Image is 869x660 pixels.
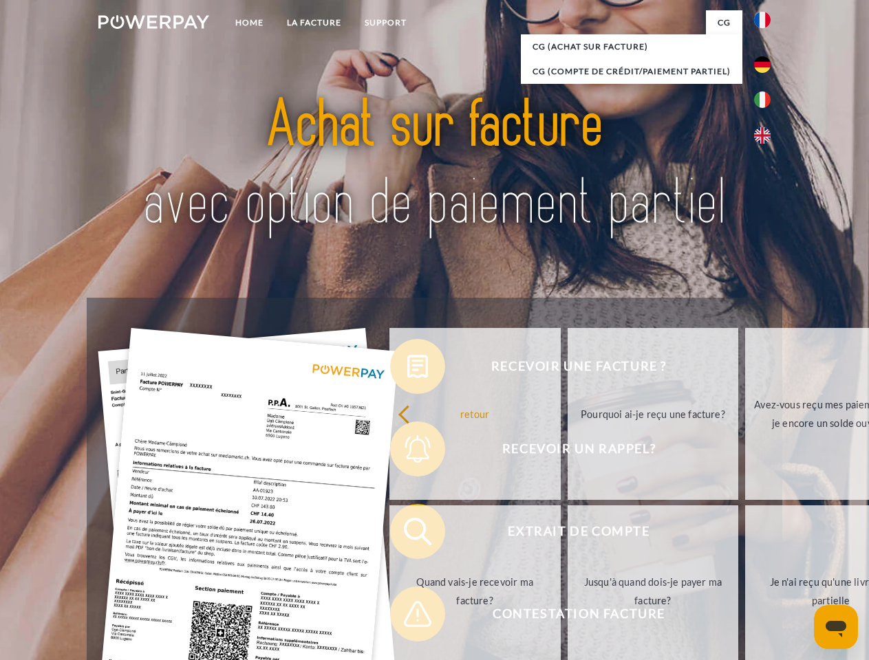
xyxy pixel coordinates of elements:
iframe: Bouton de lancement de la fenêtre de messagerie [814,605,858,649]
img: en [754,127,771,144]
a: CG (achat sur facture) [521,34,742,59]
a: CG (Compte de crédit/paiement partiel) [521,59,742,84]
img: it [754,91,771,108]
img: title-powerpay_fr.svg [131,66,738,263]
a: CG [706,10,742,35]
div: Pourquoi ai-je reçu une facture? [576,404,731,423]
a: Support [353,10,418,35]
div: Jusqu'à quand dois-je payer ma facture? [576,573,731,610]
img: de [754,56,771,73]
div: retour [398,404,552,423]
img: logo-powerpay-white.svg [98,15,209,29]
a: Home [224,10,275,35]
div: Quand vais-je recevoir ma facture? [398,573,552,610]
a: LA FACTURE [275,10,353,35]
img: fr [754,12,771,28]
